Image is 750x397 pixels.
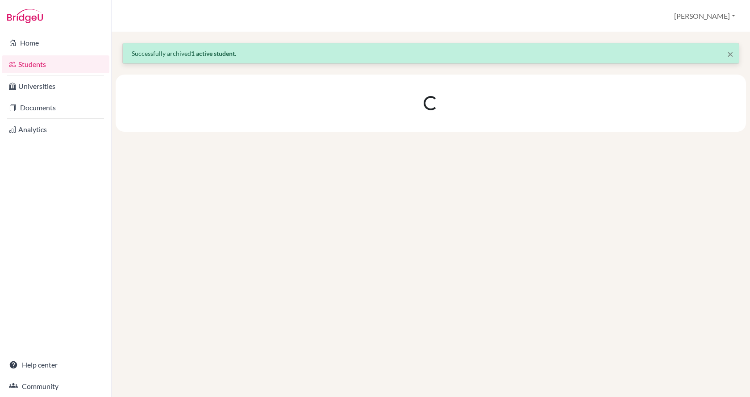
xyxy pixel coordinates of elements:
button: [PERSON_NAME] [670,8,739,25]
a: Help center [2,356,109,374]
img: Bridge-U [7,9,43,23]
strong: 1 active student [191,50,235,57]
a: Home [2,34,109,52]
button: Close [727,49,733,59]
a: Community [2,377,109,395]
a: Students [2,55,109,73]
span: × [727,47,733,60]
a: Documents [2,99,109,117]
a: Universities [2,77,109,95]
p: Successfully archived . [132,49,730,58]
a: Analytics [2,121,109,138]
